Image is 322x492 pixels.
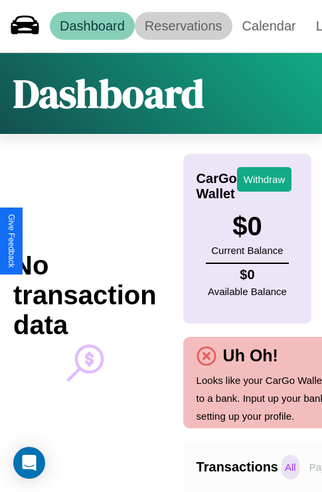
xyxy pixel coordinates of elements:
[13,66,204,121] h1: Dashboard
[13,251,157,340] h2: No transaction data
[50,12,135,40] a: Dashboard
[232,12,306,40] a: Calendar
[216,346,285,365] h4: Uh Oh!
[282,455,299,479] p: All
[7,214,16,268] div: Give Feedback
[13,447,45,479] div: Open Intercom Messenger
[211,241,283,259] p: Current Balance
[208,282,287,300] p: Available Balance
[197,460,278,475] h4: Transactions
[208,267,287,282] h4: $ 0
[237,167,292,192] button: Withdraw
[211,212,283,241] h3: $ 0
[197,171,237,202] h4: CarGo Wallet
[135,12,232,40] a: Reservations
